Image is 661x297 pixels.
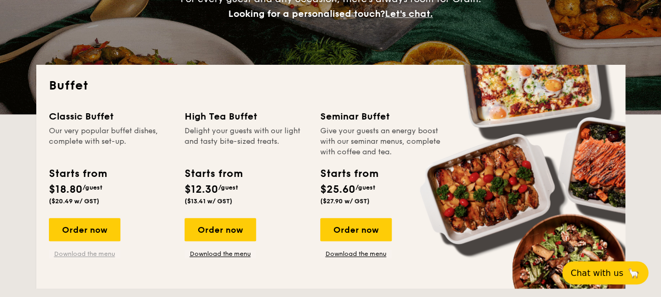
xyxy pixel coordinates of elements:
[571,268,623,278] span: Chat with us
[49,77,613,94] h2: Buffet
[49,109,172,124] div: Classic Buffet
[83,184,103,191] span: /guest
[185,109,308,124] div: High Tea Buffet
[218,184,238,191] span: /guest
[385,8,433,19] span: Let's chat.
[185,126,308,157] div: Delight your guests with our light and tasty bite-sized treats.
[185,166,242,182] div: Starts from
[49,126,172,157] div: Our very popular buffet dishes, complete with set-up.
[49,183,83,196] span: $18.80
[627,267,640,279] span: 🦙
[185,183,218,196] span: $12.30
[320,218,392,241] div: Order now
[355,184,375,191] span: /guest
[185,197,232,205] span: ($13.41 w/ GST)
[49,197,99,205] span: ($20.49 w/ GST)
[320,250,392,258] a: Download the menu
[320,197,370,205] span: ($27.90 w/ GST)
[320,126,443,157] div: Give your guests an energy boost with our seminar menus, complete with coffee and tea.
[49,166,106,182] div: Starts from
[320,183,355,196] span: $25.60
[185,218,256,241] div: Order now
[320,109,443,124] div: Seminar Buffet
[185,250,256,258] a: Download the menu
[49,218,120,241] div: Order now
[320,166,378,182] div: Starts from
[228,8,385,19] span: Looking for a personalised touch?
[49,250,120,258] a: Download the menu
[562,261,648,284] button: Chat with us🦙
